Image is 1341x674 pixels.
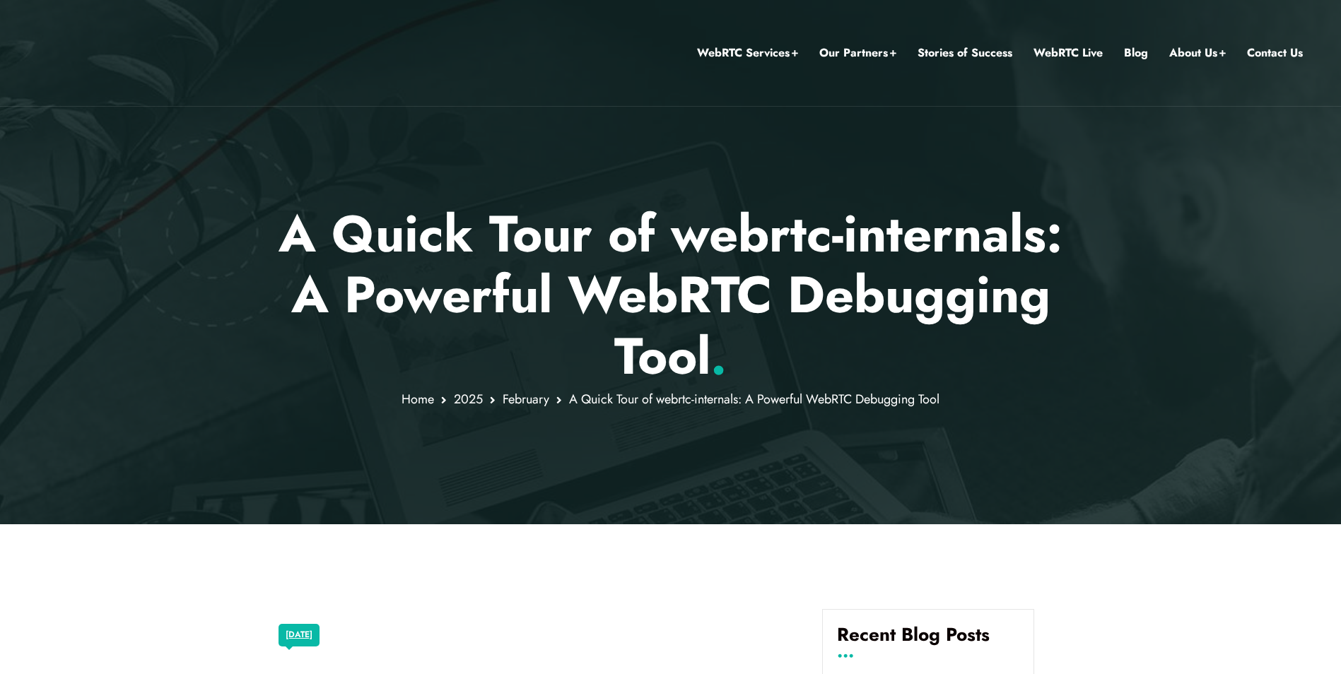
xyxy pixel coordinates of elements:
[454,390,483,408] a: 2025
[1247,44,1303,62] a: Contact Us
[1169,44,1226,62] a: About Us
[918,44,1012,62] a: Stories of Success
[1033,44,1103,62] a: WebRTC Live
[1124,44,1148,62] a: Blog
[402,390,434,408] a: Home
[257,203,1084,386] p: A Quick Tour of webrtc-internals: A Powerful WebRTC Debugging Tool
[819,44,896,62] a: Our Partners
[286,626,312,644] a: [DATE]
[710,319,727,393] span: .
[503,390,549,408] a: February
[837,624,1019,656] h4: Recent Blog Posts
[569,390,939,408] span: A Quick Tour of webrtc-internals: A Powerful WebRTC Debugging Tool
[697,44,798,62] a: WebRTC Services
